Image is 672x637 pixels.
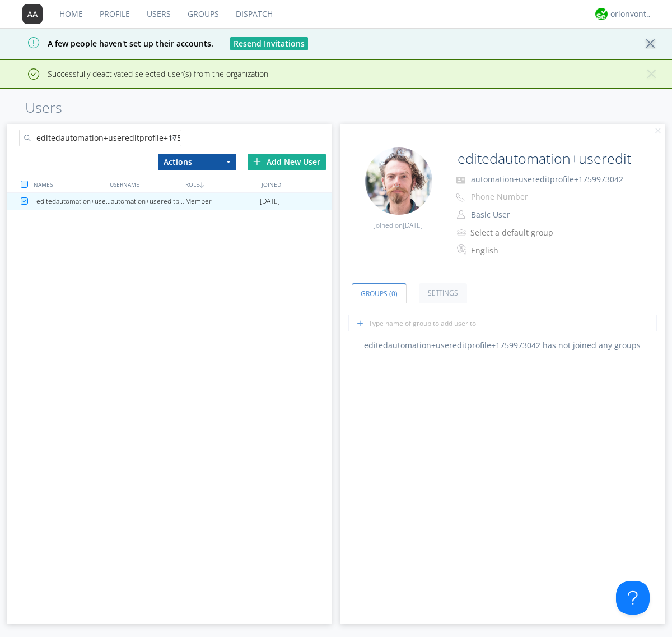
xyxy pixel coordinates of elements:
[616,581,650,615] iframe: Toggle Customer Support
[595,8,608,20] img: 29d36aed6fa347d5a1537e7736e6aa13
[348,315,657,331] input: Type name of group to add user to
[471,245,564,256] div: English
[8,68,268,79] span: Successfully deactivated selected user(s) from the organization
[183,176,258,192] div: ROLE
[185,193,260,210] div: Member
[259,176,334,192] div: JOINED
[610,8,652,20] div: orionvontas+atlas+automation+org2
[456,193,465,202] img: phone-outline.svg
[111,193,185,210] div: automation+usereditprofile+1759973042
[107,176,183,192] div: USERNAME
[248,154,326,170] div: Add New User
[22,4,43,24] img: 373638.png
[36,193,111,210] div: editedautomation+usereditprofile+1759973042
[419,283,467,303] a: Settings
[340,340,665,351] div: editedautomation+usereditprofile+1759973042 has not joined any groups
[457,210,465,219] img: person-outline.svg
[260,193,280,210] span: [DATE]
[403,220,423,230] span: [DATE]
[230,37,308,50] button: Resend Invitations
[19,130,181,146] input: Search users
[8,38,213,49] span: A few people haven't set up their accounts.
[457,225,468,240] img: icon-alert-users-thin-outline.svg
[31,176,106,192] div: NAMES
[467,207,579,223] button: Basic User
[352,283,407,303] a: Groups (0)
[654,127,662,135] img: cancel.svg
[471,174,623,184] span: automation+usereditprofile+1759973042
[253,158,261,165] img: plus.svg
[374,220,423,230] span: Joined on
[158,154,236,170] button: Actions
[7,193,332,210] a: editedautomation+usereditprofile+1759973042automation+usereditprofile+1759973042Member[DATE]
[453,147,634,170] input: Name
[470,227,564,238] div: Select a default group
[457,243,468,256] img: In groups with Translation enabled, this user's messages will be automatically translated to and ...
[365,147,432,215] img: 64861e50954d4979b53367cbb31a1864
